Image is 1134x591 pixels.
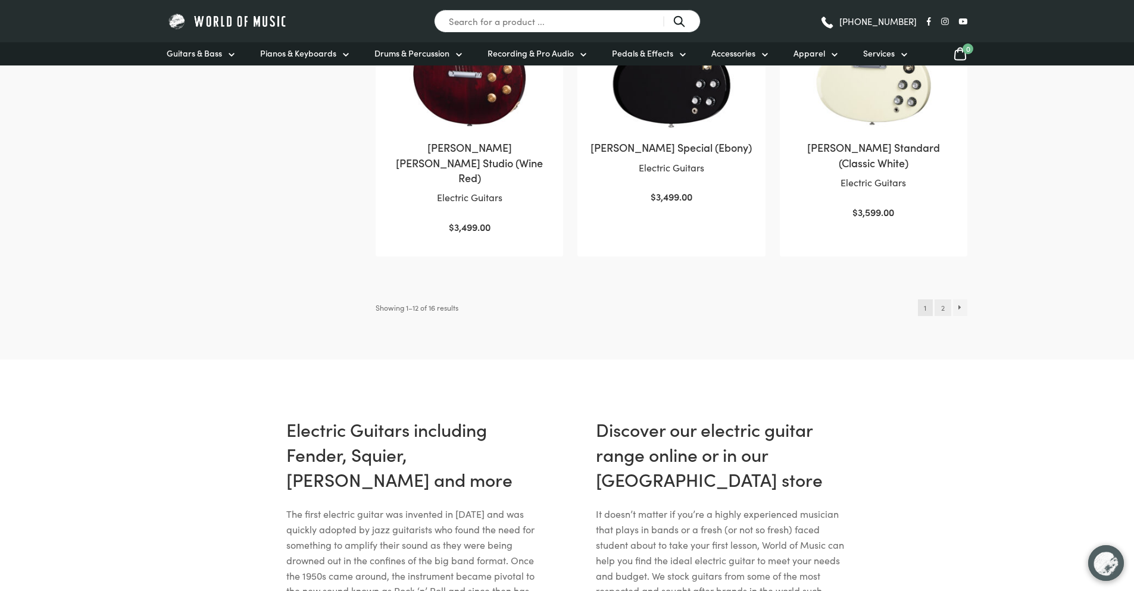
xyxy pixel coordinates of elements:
[260,47,336,60] span: Pianos & Keyboards
[794,47,825,60] span: Apparel
[792,175,955,190] p: Electric Guitars
[918,299,967,316] nav: Product Pagination
[286,417,539,492] h2: Electric Guitars including Fender, Squier, [PERSON_NAME] and more
[374,47,449,60] span: Drums & Percussion
[1080,537,1134,591] iframe: Chat with our support team
[820,12,917,30] a: [PHONE_NUMBER]
[792,140,955,170] h2: [PERSON_NAME] Standard (Classic White)
[651,190,656,203] span: $
[167,47,222,60] span: Guitars & Bass
[388,140,551,185] h2: [PERSON_NAME] [PERSON_NAME] Studio (Wine Red)
[651,190,692,203] bdi: 3,499.00
[388,190,551,205] p: Electric Guitars
[449,220,491,233] bdi: 3,499.00
[589,160,753,176] p: Electric Guitars
[167,12,289,30] img: World of Music
[596,417,848,492] h2: Discover our electric guitar range online or in our [GEOGRAPHIC_DATA] store
[863,47,895,60] span: Services
[953,299,968,316] a: →
[839,17,917,26] span: [PHONE_NUMBER]
[488,47,574,60] span: Recording & Pro Audio
[612,47,673,60] span: Pedals & Effects
[918,299,933,316] span: Page 1
[852,205,894,218] bdi: 3,599.00
[711,47,755,60] span: Accessories
[589,140,753,155] h2: [PERSON_NAME] Special (Ebony)
[852,205,858,218] span: $
[963,43,973,54] span: 0
[376,299,458,316] p: Showing 1–12 of 16 results
[449,220,454,233] span: $
[434,10,701,33] input: Search for a product ...
[935,299,951,316] a: Page 2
